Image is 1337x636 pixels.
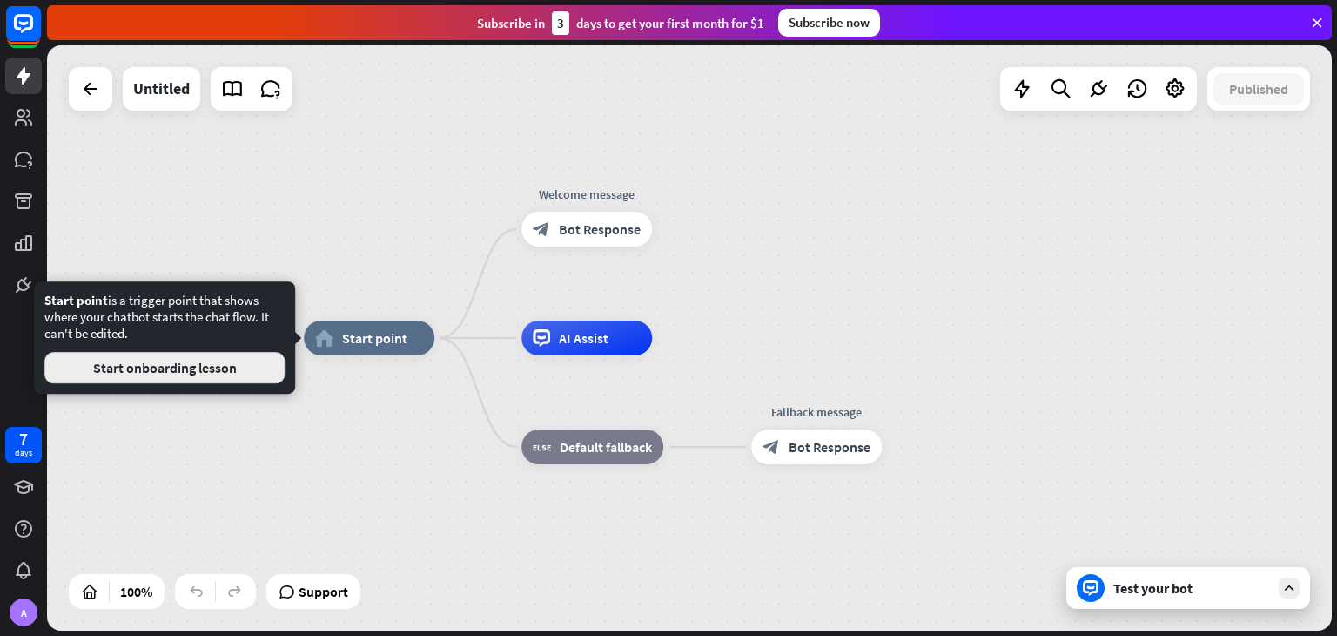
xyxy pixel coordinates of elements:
[19,431,28,447] div: 7
[508,186,665,203] div: Welcome message
[115,578,158,606] div: 100%
[1113,579,1270,597] div: Test your bot
[778,9,880,37] div: Subscribe now
[10,599,37,626] div: A
[477,11,764,35] div: Subscribe in days to get your first month for $1
[315,329,333,347] i: home_2
[559,329,608,347] span: AI Assist
[533,220,550,238] i: block_bot_response
[44,352,285,383] button: Start onboarding lesson
[559,220,641,238] span: Bot Response
[44,292,108,308] span: Start point
[560,438,652,456] span: Default fallback
[342,329,407,347] span: Start point
[1213,73,1304,105] button: Published
[738,403,895,421] div: Fallback message
[5,427,42,463] a: 7 days
[14,7,66,59] button: Open LiveChat chat widget
[133,67,190,111] div: Untitled
[44,292,285,383] div: is a trigger point that shows where your chatbot starts the chat flow. It can't be edited.
[299,578,348,606] span: Support
[763,438,780,456] i: block_bot_response
[552,11,569,35] div: 3
[789,438,870,456] span: Bot Response
[15,447,32,459] div: days
[533,438,551,456] i: block_fallback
